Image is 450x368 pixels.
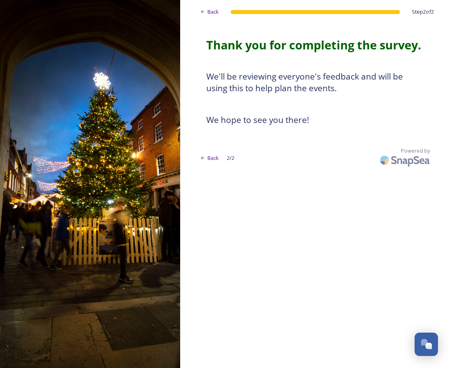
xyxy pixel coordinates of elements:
span: Back [208,154,219,162]
h3: We hope to see you there! [206,114,424,126]
img: SnapSea Logo [378,151,434,170]
button: Open Chat [415,333,438,356]
strong: Thank you for completing the survey. [206,37,421,53]
span: Back [208,8,219,16]
span: Step 2 of 2 [412,8,434,16]
span: 2 / 2 [227,154,234,162]
span: Powered by [401,147,430,155]
h3: We'll be reviewing everyone's feedback and will be using this to help plan the events. [206,71,424,94]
